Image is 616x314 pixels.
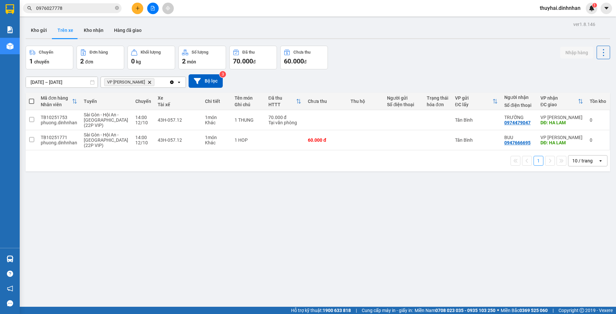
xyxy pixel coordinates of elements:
span: plus [135,6,140,11]
span: Miền Bắc [501,307,548,314]
button: Hàng đã giao [109,22,147,38]
span: caret-down [604,5,609,11]
div: 10 / trang [572,157,593,164]
button: 1 [534,156,543,166]
div: Tên món [235,95,262,101]
svg: Clear all [169,80,174,85]
th: Toggle SortBy [37,93,80,110]
div: phuong.dinhnhan [41,120,77,125]
img: icon-new-feature [589,5,595,11]
input: Select a date range. [26,77,98,87]
th: Toggle SortBy [452,93,501,110]
div: 12/10 [135,120,151,125]
div: Nhân viên [41,102,72,107]
span: | [356,307,357,314]
span: ⚪️ [497,309,499,312]
span: aim [166,6,170,11]
button: file-add [147,3,159,14]
div: Chi tiết [205,99,228,104]
button: Đã thu70.000đ [229,46,277,69]
div: DĐ: HA LAM [540,140,583,145]
sup: 1 [592,3,597,8]
button: Trên xe [52,22,79,38]
svg: Delete [148,80,151,84]
span: đ [304,59,307,64]
button: Kho gửi [26,22,52,38]
div: Trạng thái [427,95,448,101]
div: Tài xế [158,102,198,107]
div: 0 [590,137,606,143]
span: Miền Nam [415,307,495,314]
div: 1 món [205,135,228,140]
div: VP [PERSON_NAME] [540,115,583,120]
div: ĐC lấy [455,102,492,107]
div: Tại văn phòng [268,120,302,125]
span: notification [7,285,13,292]
div: HTTT [268,102,296,107]
div: Chưa thu [293,50,310,55]
div: Đã thu [268,95,296,101]
span: search [27,6,32,11]
button: Chuyến1chuyến [26,46,73,69]
div: Đã thu [242,50,255,55]
div: Tuyến [84,99,129,104]
span: 1 [593,3,596,8]
th: Toggle SortBy [537,93,586,110]
svg: open [598,158,603,163]
div: 14:00 [135,115,151,120]
span: Sài Gòn - Hội An - [GEOGRAPHIC_DATA] (22P VIP) [84,132,128,148]
span: VP Hà Lam, close by backspace [104,78,154,86]
div: 1 THUNG [235,117,262,123]
button: Khối lượng0kg [127,46,175,69]
div: Khác [205,120,228,125]
div: ĐC giao [540,102,578,107]
span: 70.000 [233,57,253,65]
div: 60.000 đ [308,137,344,143]
span: chuyến [34,59,49,64]
div: VP nhận [540,95,578,101]
div: TRƯỜNG [504,115,534,120]
span: Cung cấp máy in - giấy in: [362,307,413,314]
span: Hỗ trợ kỹ thuật: [291,307,351,314]
strong: 0708 023 035 - 0935 103 250 [435,308,495,313]
div: Chưa thu [308,99,344,104]
span: 0 [131,57,135,65]
div: 12/10 [135,140,151,145]
div: 0 [590,117,606,123]
strong: 0369 525 060 [519,308,548,313]
span: question-circle [7,271,13,277]
span: đ [253,59,256,64]
div: Số điện thoại [504,103,534,108]
span: thuyhai.dinhnhan [535,4,586,12]
button: aim [162,3,174,14]
img: warehouse-icon [7,43,13,50]
strong: 1900 633 818 [323,308,351,313]
div: phuong.dinhnhan [41,140,77,145]
span: món [187,59,196,64]
span: copyright [580,308,584,313]
div: Tân Bình [455,137,498,143]
span: đơn [85,59,93,64]
sup: 3 [219,71,226,78]
div: Tân Bình [455,117,498,123]
span: 60.000 [284,57,304,65]
span: 2 [182,57,186,65]
svg: open [176,80,182,85]
span: | [553,307,554,314]
button: Đơn hàng2đơn [77,46,124,69]
button: Kho nhận [79,22,109,38]
div: Xe [158,95,198,101]
div: 70.000 đ [268,115,302,120]
div: Tồn kho [590,99,606,104]
div: 1 món [205,115,228,120]
div: Chuyến [39,50,53,55]
div: Người gửi [387,95,420,101]
div: Số điện thoại [387,102,420,107]
span: close-circle [115,6,119,10]
div: VP gửi [455,95,492,101]
span: 2 [80,57,84,65]
span: close-circle [115,5,119,12]
div: hóa đơn [427,102,448,107]
button: caret-down [601,3,612,14]
button: Nhập hàng [560,47,593,59]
